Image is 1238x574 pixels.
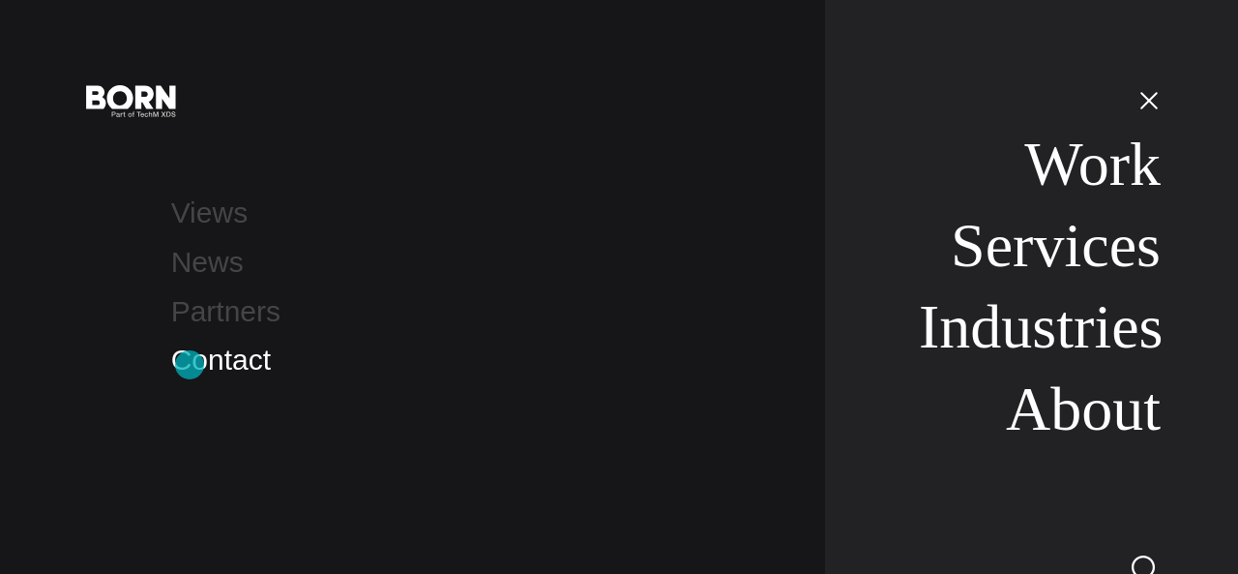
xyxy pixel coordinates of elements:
a: About [1006,375,1161,443]
a: Views [171,196,248,228]
a: Contact [171,344,271,376]
a: News [171,246,244,278]
button: Open [1126,79,1172,120]
a: Partners [171,295,280,327]
a: Services [951,211,1161,280]
a: Industries [919,292,1164,361]
a: Work [1024,130,1161,198]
